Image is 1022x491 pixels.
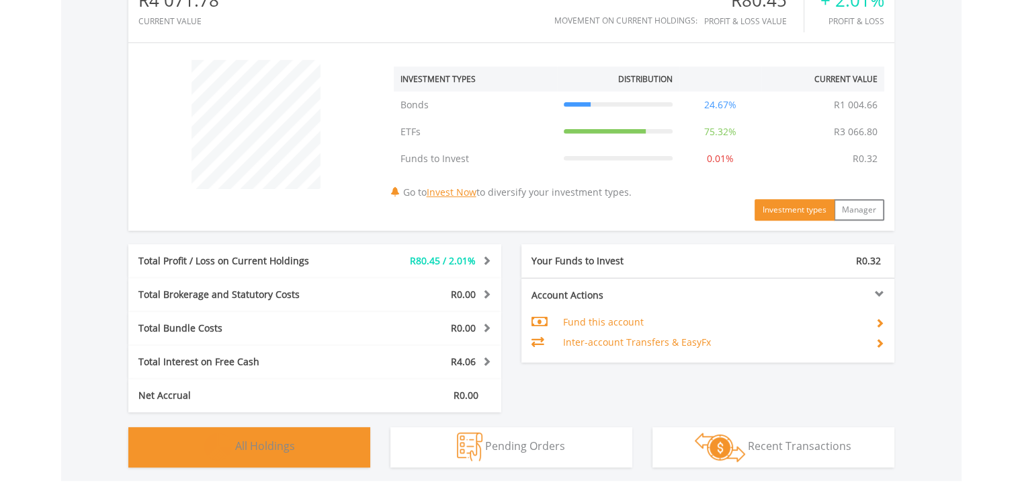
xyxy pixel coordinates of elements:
[128,389,346,402] div: Net Accrual
[820,17,884,26] div: Profit & Loss
[834,199,884,221] button: Manager
[652,427,894,467] button: Recent Transactions
[394,145,557,172] td: Funds to Invest
[562,332,864,352] td: Inter-account Transfers & EasyFx
[521,254,708,268] div: Your Funds to Invest
[390,427,632,467] button: Pending Orders
[618,73,673,85] div: Distribution
[679,145,761,172] td: 0.01%
[761,67,884,91] th: Current Value
[485,439,565,453] span: Pending Orders
[846,145,884,172] td: R0.32
[138,17,219,26] div: CURRENT VALUE
[451,322,476,334] span: R0.00
[554,16,697,25] div: Movement on Current Holdings:
[755,199,835,221] button: Investment types
[451,288,476,301] span: R0.00
[827,91,884,118] td: R1 004.66
[827,118,884,145] td: R3 066.80
[394,67,557,91] th: Investment Types
[704,17,804,26] div: Profit & Loss Value
[128,355,346,369] div: Total Interest on Free Cash
[128,288,346,301] div: Total Brokerage and Statutory Costs
[454,389,478,402] span: R0.00
[451,355,476,368] span: R4.06
[128,427,370,467] button: All Holdings
[204,432,232,461] img: holdings-wht.png
[394,91,557,118] td: Bonds
[679,118,761,145] td: 75.32%
[562,312,864,332] td: Fund this account
[679,91,761,118] td: 24.67%
[128,254,346,268] div: Total Profit / Loss on Current Holdings
[457,432,482,461] img: pending_instructions-wht.png
[235,439,295,453] span: All Holdings
[748,439,851,453] span: Recent Transactions
[410,254,476,267] span: R80.45 / 2.01%
[856,254,881,267] span: R0.32
[394,118,557,145] td: ETFs
[521,289,708,302] div: Account Actions
[427,186,476,198] a: Invest Now
[384,53,894,221] div: Go to to diversify your investment types.
[128,322,346,335] div: Total Bundle Costs
[695,432,745,462] img: transactions-zar-wht.png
